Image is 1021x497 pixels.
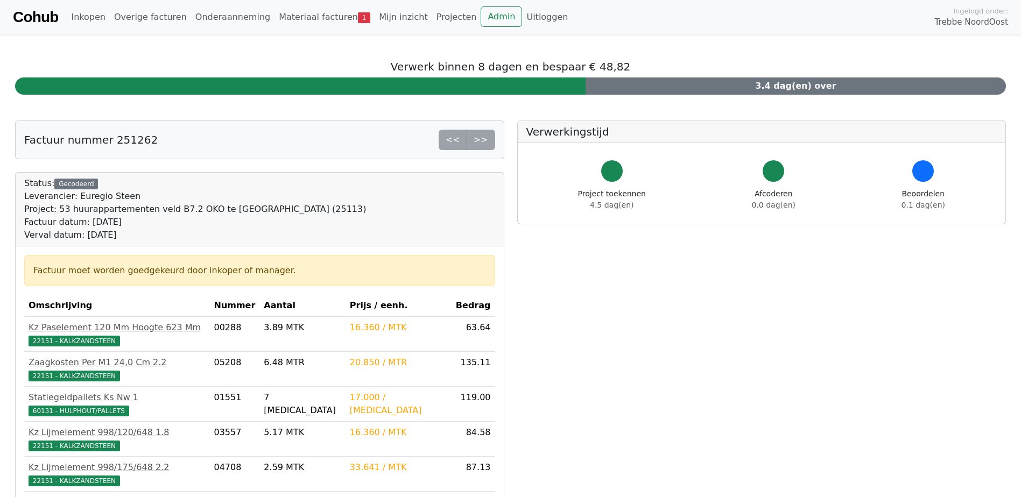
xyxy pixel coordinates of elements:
span: 0.1 dag(en) [902,201,945,209]
a: Kz Lijmelement 998/175/648 2.222151 - KALKZANDSTEEN [29,461,205,487]
a: Statiegeldpallets Ks Nw 160131 - HULPHOUT/PALLETS [29,391,205,417]
span: 22151 - KALKZANDSTEEN [29,371,120,381]
td: 84.58 [450,422,495,457]
span: 0.0 dag(en) [752,201,795,209]
div: Kz Paselement 120 Mm Hoogte 623 Mm [29,321,205,334]
span: 4.5 dag(en) [590,201,633,209]
th: Nummer [209,295,259,317]
span: 1 [358,12,370,23]
div: 20.850 / MTR [350,356,446,369]
div: 33.641 / MTK [350,461,446,474]
div: Status: [24,177,366,242]
a: Zaagkosten Per M1 24,0 Cm 2.222151 - KALKZANDSTEEN [29,356,205,382]
div: Afcoderen [752,188,795,211]
div: Leverancier: Euregio Steen [24,190,366,203]
a: Admin [481,6,522,27]
a: Onderaanneming [191,6,274,28]
a: Materiaal facturen1 [274,6,375,28]
a: Uitloggen [522,6,572,28]
a: Mijn inzicht [375,6,432,28]
div: 3.89 MTK [264,321,341,334]
td: 87.13 [450,457,495,492]
h5: Verwerkingstijd [526,125,997,138]
div: 5.17 MTK [264,426,341,439]
div: Project toekennen [578,188,646,211]
div: 3.4 dag(en) over [586,77,1006,95]
th: Bedrag [450,295,495,317]
td: 03557 [209,422,259,457]
a: Inkopen [67,6,109,28]
td: 00288 [209,317,259,352]
td: 01551 [209,387,259,422]
div: Factuur datum: [DATE] [24,216,366,229]
div: 16.360 / MTK [350,321,446,334]
td: 135.11 [450,352,495,387]
div: 6.48 MTR [264,356,341,369]
span: 22151 - KALKZANDSTEEN [29,441,120,451]
th: Omschrijving [24,295,209,317]
td: 119.00 [450,387,495,422]
div: Kz Lijmelement 998/175/648 2.2 [29,461,205,474]
a: Cohub [13,4,58,30]
span: 22151 - KALKZANDSTEEN [29,336,120,346]
td: 05208 [209,352,259,387]
div: 7 [MEDICAL_DATA] [264,391,341,417]
span: 22151 - KALKZANDSTEEN [29,475,120,486]
a: Kz Lijmelement 998/120/648 1.822151 - KALKZANDSTEEN [29,426,205,452]
div: Project: 53 huurappartementen veld B7.2 OKO te [GEOGRAPHIC_DATA] (25113) [24,203,366,216]
div: Gecodeerd [54,179,98,189]
div: 2.59 MTK [264,461,341,474]
div: Kz Lijmelement 998/120/648 1.8 [29,426,205,439]
div: Verval datum: [DATE] [24,229,366,242]
h5: Factuur nummer 251262 [24,133,158,146]
div: Statiegeldpallets Ks Nw 1 [29,391,205,404]
td: 63.64 [450,317,495,352]
div: 16.360 / MTK [350,426,446,439]
span: Ingelogd onder: [953,6,1008,16]
h5: Verwerk binnen 8 dagen en bespaar € 48,82 [15,60,1006,73]
div: Beoordelen [902,188,945,211]
span: Trebbe NoordOost [935,16,1008,29]
a: Projecten [432,6,481,28]
a: Kz Paselement 120 Mm Hoogte 623 Mm22151 - KALKZANDSTEEN [29,321,205,347]
th: Prijs / eenh. [346,295,450,317]
span: 60131 - HULPHOUT/PALLETS [29,406,129,416]
a: Overige facturen [110,6,191,28]
div: 17.000 / [MEDICAL_DATA] [350,391,446,417]
th: Aantal [259,295,345,317]
div: Factuur moet worden goedgekeurd door inkoper of manager. [33,264,486,277]
div: Zaagkosten Per M1 24,0 Cm 2.2 [29,356,205,369]
td: 04708 [209,457,259,492]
